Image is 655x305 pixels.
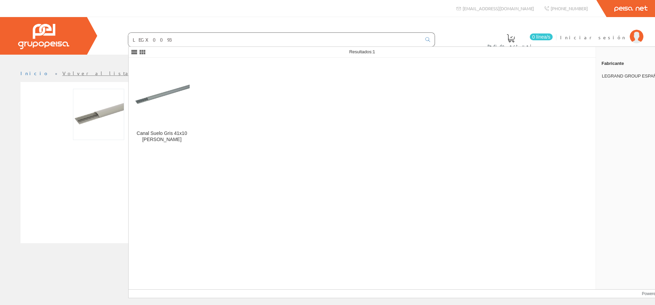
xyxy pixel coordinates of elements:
a: Volver al listado de productos [62,70,197,76]
span: Iniciar sesión [560,34,626,41]
a: Iniciar sesión [560,28,643,35]
img: Grupo Peisa [18,24,69,49]
img: Foto artículo Canal Suelo Gris 41x10 Legrand (150x150) [73,89,124,140]
span: Resultados: [349,49,375,54]
input: Buscar ... [128,33,421,46]
span: [EMAIL_ADDRESS][DOMAIN_NAME] [463,5,534,11]
div: Canal Suelo Gris 41x10 [PERSON_NAME] [134,130,190,143]
span: 0 línea/s [530,33,553,40]
span: Pedido actual [487,42,534,49]
img: Canal Suelo Gris 41x10 Legrand [134,66,190,122]
span: 1 [373,49,375,54]
a: Canal Suelo Gris 41x10 Legrand Canal Suelo Gris 41x10 [PERSON_NAME] [129,58,195,151]
a: Inicio [20,70,49,76]
span: [PHONE_NUMBER] [551,5,588,11]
